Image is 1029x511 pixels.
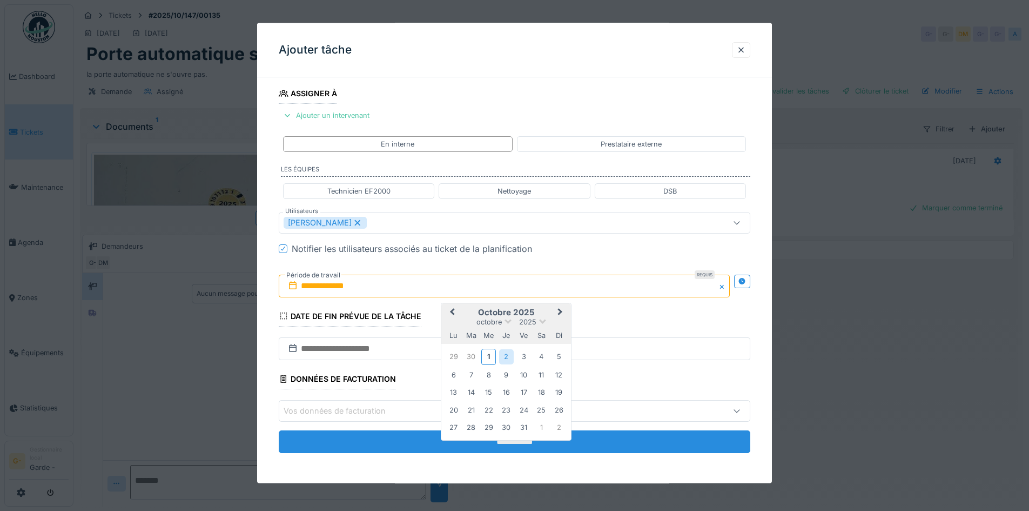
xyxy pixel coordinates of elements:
div: vendredi [516,328,531,342]
div: Données de facturation [279,370,396,389]
div: Choose lundi 20 octobre 2025 [446,402,461,417]
div: Choose vendredi 31 octobre 2025 [516,420,531,435]
div: mardi [464,328,479,342]
div: Choose dimanche 19 octobre 2025 [552,385,566,400]
label: Utilisateurs [283,206,320,215]
div: Prestataire externe [601,138,662,149]
div: Choose samedi 4 octobre 2025 [534,349,549,364]
div: Vos données de facturation [284,405,401,417]
div: Choose jeudi 16 octobre 2025 [499,385,514,400]
div: Choose mardi 7 octobre 2025 [464,367,479,382]
div: Notifier les utilisateurs associés au ticket de la planification [292,242,532,255]
div: Choose jeudi 30 octobre 2025 [499,420,514,435]
div: Choose mardi 14 octobre 2025 [464,385,479,400]
div: Choose lundi 6 octobre 2025 [446,367,461,382]
div: Nettoyage [497,185,531,196]
div: Choose lundi 13 octobre 2025 [446,385,461,400]
label: Les équipes [281,164,750,176]
div: lundi [446,328,461,342]
div: Choose dimanche 5 octobre 2025 [552,349,566,364]
div: En interne [381,138,414,149]
div: Choose dimanche 2 novembre 2025 [552,420,566,435]
div: Choose samedi 18 octobre 2025 [534,385,549,400]
div: Choose dimanche 26 octobre 2025 [552,402,566,417]
div: Assigner à [279,85,337,104]
div: dimanche [552,328,566,342]
div: Choose vendredi 24 octobre 2025 [516,402,531,417]
div: Choose jeudi 23 octobre 2025 [499,402,514,417]
div: Choose jeudi 9 octobre 2025 [499,367,514,382]
div: Choose mercredi 1 octobre 2025 [481,349,496,364]
div: Choose mercredi 8 octobre 2025 [481,367,496,382]
div: Choose lundi 29 septembre 2025 [446,349,461,364]
label: Période de travail [285,269,341,281]
h3: Ajouter tâche [279,43,352,57]
div: Choose mercredi 29 octobre 2025 [481,420,496,435]
span: octobre [476,317,502,326]
div: Choose samedi 25 octobre 2025 [534,402,549,417]
div: Requis [695,270,715,278]
div: Date de fin prévue de la tâche [279,308,421,326]
button: Next Month [553,304,570,321]
div: Choose dimanche 12 octobre 2025 [552,367,566,382]
div: Month octobre, 2025 [445,347,568,436]
div: Choose samedi 1 novembre 2025 [534,420,549,435]
div: Technicien EF2000 [327,185,391,196]
div: Choose lundi 27 octobre 2025 [446,420,461,435]
div: Choose samedi 11 octobre 2025 [534,367,549,382]
button: Previous Month [442,304,460,321]
div: Choose vendredi 10 octobre 2025 [516,367,531,382]
div: samedi [534,328,549,342]
div: Choose jeudi 2 octobre 2025 [499,349,514,364]
div: Choose vendredi 17 octobre 2025 [516,385,531,400]
div: Choose mardi 30 septembre 2025 [464,349,479,364]
div: Choose mardi 28 octobre 2025 [464,420,479,435]
div: Ajouter un intervenant [279,108,374,123]
div: Choose mardi 21 octobre 2025 [464,402,479,417]
div: Choose mercredi 22 octobre 2025 [481,402,496,417]
div: jeudi [499,328,514,342]
div: mercredi [481,328,496,342]
div: Choose vendredi 3 octobre 2025 [516,349,531,364]
span: 2025 [519,317,536,326]
div: DSB [663,185,677,196]
div: [PERSON_NAME] [284,216,367,228]
button: Close [718,274,730,297]
h2: octobre 2025 [441,307,571,317]
div: Choose mercredi 15 octobre 2025 [481,385,496,400]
